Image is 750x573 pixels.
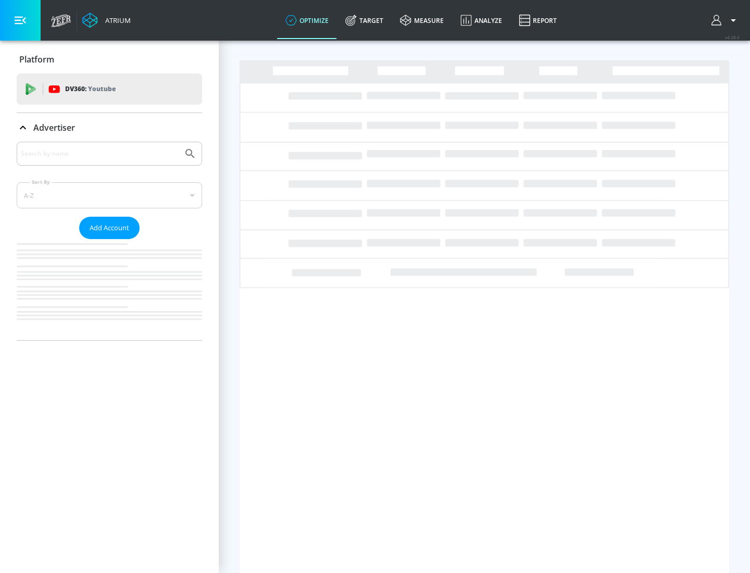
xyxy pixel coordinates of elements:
div: Platform [17,45,202,74]
a: optimize [277,2,337,39]
a: Target [337,2,392,39]
input: Search by name [21,147,179,160]
button: Add Account [79,217,140,239]
div: Advertiser [17,142,202,340]
nav: list of Advertiser [17,239,202,340]
p: DV360: [65,83,116,95]
div: Atrium [101,16,131,25]
a: measure [392,2,452,39]
a: Analyze [452,2,510,39]
div: A-Z [17,182,202,208]
a: Atrium [82,13,131,28]
span: v 4.28.0 [725,34,740,40]
p: Youtube [88,83,116,94]
label: Sort By [30,179,52,185]
p: Advertiser [33,122,75,133]
p: Platform [19,54,54,65]
a: Report [510,2,565,39]
span: Add Account [90,222,129,234]
div: Advertiser [17,113,202,142]
div: DV360: Youtube [17,73,202,105]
